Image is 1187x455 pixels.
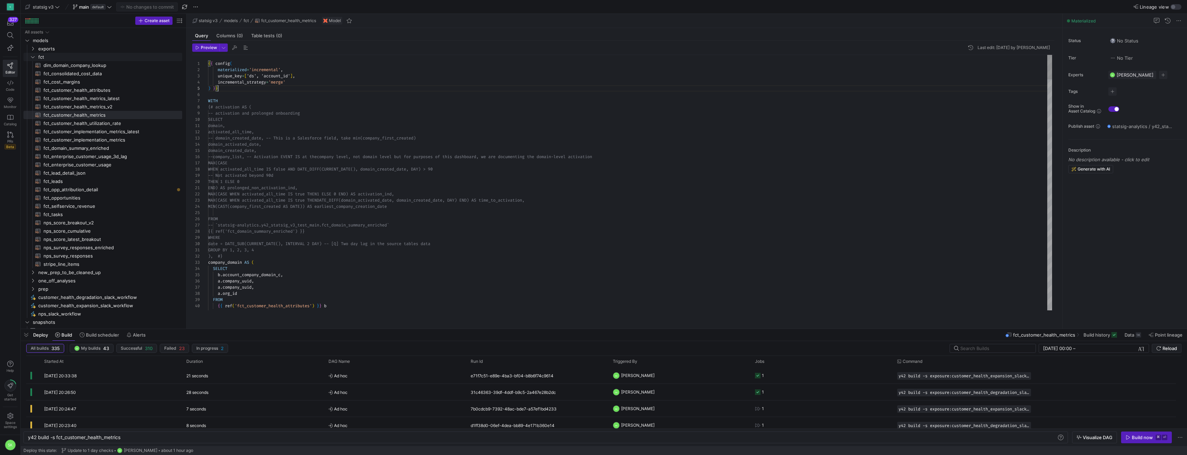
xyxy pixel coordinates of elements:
button: models [222,17,239,25]
button: All builds335 [26,344,64,353]
a: nps_survey_responses​​​​​​​​​​ [23,252,182,260]
div: 23 [192,197,200,203]
span: config [215,61,230,66]
p: Description [1068,148,1184,153]
span: Beta [4,144,16,149]
button: fct [242,17,251,25]
button: statsig v3 [23,2,61,11]
span: activated_all_time, [208,129,254,135]
div: Press SPACE to select this row. [23,136,182,144]
span: Monitor [4,105,17,109]
span: , [293,73,295,79]
span: , [281,67,283,72]
div: 7 [192,98,200,104]
div: Press SPACE to select this row. [23,28,182,36]
span: [PERSON_NAME] [1117,72,1154,78]
a: fct_customer_health_metrics_v2​​​​​​​​​​ [23,103,182,111]
div: 20 [192,178,200,185]
span: dim_domain_company_lookup​​​​​​​​​​ [43,61,174,69]
a: dim_domain_company_lookup​​​​​​​​​​ [23,61,182,69]
button: Point lineage [1146,329,1186,341]
span: models [33,37,181,45]
a: nps_survey_responses_enriched​​​​​​​​​​ [23,243,182,252]
span: domain_created_date, [208,148,256,153]
span: fct_selfservice_revenue​​​​​​​​​​ [43,202,174,210]
span: nps_score_latest_breakout​​​​​​​​​​ [43,235,174,243]
span: Publish asset [1068,124,1094,129]
span: FROM [208,216,218,222]
button: Build now⌘⏎ [1121,432,1172,443]
span: Failed [164,346,176,351]
div: 24 [192,203,200,210]
span: All builds [31,346,49,351]
span: statsig-analytics / y42_statsig_v3_test_main / fct_customer_health_metrics [1112,124,1173,129]
span: Model [329,18,341,23]
div: 9 [192,110,200,116]
span: unique_key [218,73,242,79]
div: Press SPACE to select this row. [23,169,182,177]
span: = [247,67,249,72]
a: Monitor [3,94,18,112]
span: default [90,4,106,10]
span: one_off_analyses [38,277,181,285]
span: } [213,86,215,91]
button: Build history [1080,329,1120,341]
button: statsig-analytics / y42_statsig_v3_test_main / fct_customer_health_metrics [1106,122,1175,131]
img: No tier [1110,55,1116,61]
span: rliest_company_creation_date [319,204,387,209]
span: fct_domain_summary_enriched​​​​​​​​​​ [43,144,174,152]
div: S [7,3,14,10]
span: nps_score_breakout_v2​​​​​​​​​​ [43,219,174,227]
span: fct_consolidated_cost_data​​​​​​​​​​ [43,70,174,78]
span: -- `statsig-analytics.y42_statsig_v3_test_main [208,222,319,228]
span: statsig v3 [33,4,53,10]
button: No tierNo Tier [1108,54,1135,62]
span: Build scheduler [86,332,119,338]
div: 19 [192,172,200,178]
div: 10 [192,116,200,123]
div: e71f7c51-e89e-4ba3-bf04-b8b6f74c9614 [467,367,609,384]
div: Press SPACE to select this row. [23,127,182,136]
span: 310 [145,346,153,351]
a: nps_score_latest_breakout​​​​​​​​​​ [23,235,182,243]
button: Build scheduler [77,329,122,341]
span: fct_customer_implementation_metrics_latest​​​​​​​​​​ [43,128,174,136]
span: FF(CURRENT_DATE(), domain_created_date, DAY) > 90 [314,166,433,172]
button: Alerts [124,329,149,341]
div: 26 [192,216,200,222]
span: ) -- [Q] Two day lag in the source tables data [319,241,430,246]
a: stripe_line_items​​​​​​​​​​ [23,260,182,268]
span: -- Not activated beyond 90d [208,173,273,178]
span: Alerts [133,332,146,338]
div: 29 [192,234,200,241]
span: fct_customer_health_attributes​​​​​​​​​​ [43,86,174,94]
div: Press SPACE to select this row. [23,210,182,219]
div: 31 [192,247,200,253]
span: stripe_line_items​​​​​​​​​​ [43,260,174,268]
a: Code [3,77,18,94]
span: {{ ref('fct_domain_summary_enriched') }} [208,229,305,234]
span: [PERSON_NAME] [124,448,157,453]
span: 2 [221,346,224,351]
span: materialized [218,67,247,72]
button: statsig v3 [191,17,219,25]
span: customer_health_expansion_slack_workflow​​​​​ [38,302,174,310]
div: Press SPACE to select this row. [23,152,182,161]
a: Editor [3,60,18,77]
span: Show in Asset Catalog [1068,104,1095,114]
div: Press SPACE to select this row. [23,194,182,202]
span: fct_customer_health_metrics​​​​​​​​​​ [43,111,174,119]
a: fct_domain_summary_enriched​​​​​​​​​​ [23,144,182,152]
span: nps_slack_workflow​​​​​ [38,310,174,318]
span: fct_customer_health_metrics_latest​​​​​​​​​​ [43,95,174,103]
span: (0) [276,33,282,38]
div: 1 [192,60,200,67]
button: Preview [192,43,219,52]
span: nps_survey_responses_enriched​​​​​​​​​​ [43,244,174,252]
div: Press SPACE to select this row. [23,235,182,243]
span: Create asset [145,18,169,23]
button: Visualize DAG [1072,432,1117,443]
span: { [208,61,210,66]
div: Press SPACE to select this row. [23,61,182,69]
span: fct_enterprise_customer_usage​​​​​​​​​​ [43,161,174,169]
